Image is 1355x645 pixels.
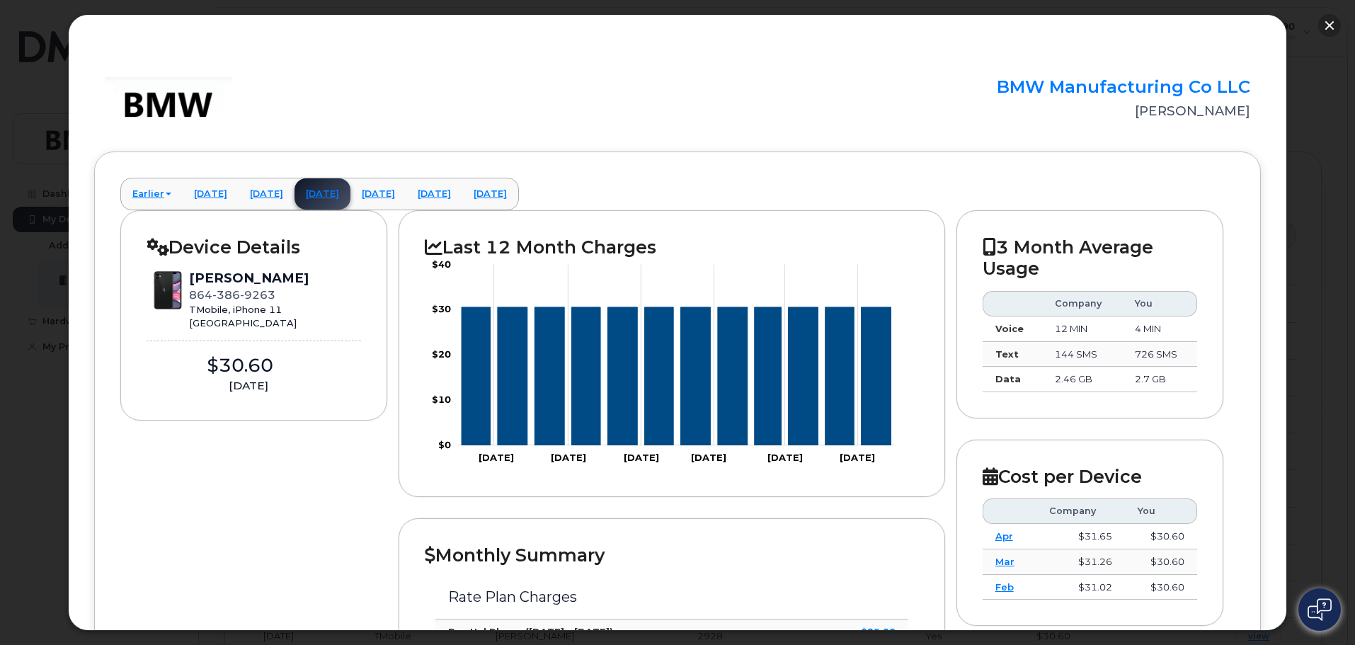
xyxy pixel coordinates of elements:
h2: Device Details [147,236,362,258]
tspan: [DATE] [551,452,587,463]
div: [PERSON_NAME] [189,269,309,287]
h3: Rate Plan Charges [448,589,895,605]
tspan: [DATE] [624,452,659,463]
tspan: [DATE] [840,452,876,463]
span: 864 [189,288,275,302]
th: You [1122,291,1197,316]
td: $30.60 [1125,549,1197,575]
th: Company [1042,291,1122,316]
th: You [1125,498,1197,524]
strong: Voice [995,323,1024,334]
strong: Data [995,373,1021,384]
g: Series [462,307,891,445]
strong: Text [995,348,1019,360]
td: 726 SMS [1122,342,1197,367]
td: $31.65 [1036,524,1124,549]
h2: Last 12 Month Charges [425,236,918,258]
div: [DATE] [147,378,350,394]
th: Company [1036,498,1124,524]
tspan: [DATE] [479,452,514,463]
h2: Monthly Summary [425,544,918,566]
td: $30.60 [1125,575,1197,600]
td: $31.02 [1036,575,1124,600]
a: Feb [995,581,1014,593]
a: Apr [995,530,1013,542]
td: 144 SMS [1042,342,1122,367]
h2: 3 Month Average Usage [983,236,1198,280]
td: $30.60 [1125,524,1197,549]
tspan: $20 [432,349,451,360]
td: $31.26 [1036,549,1124,575]
img: Open chat [1308,598,1332,621]
tspan: $30 [432,304,451,315]
tspan: [DATE] [691,452,726,463]
td: 2.46 GB [1042,367,1122,392]
strong: Bus Unl Phone ([DATE] - [DATE]) [448,626,613,637]
td: 2.7 GB [1122,367,1197,392]
div: TMobile, iPhone 11 [GEOGRAPHIC_DATA] [189,303,309,329]
strong: $25.00 [861,626,896,637]
g: Chart [432,258,895,463]
span: 9263 [240,288,275,302]
td: 4 MIN [1122,316,1197,342]
td: 12 MIN [1042,316,1122,342]
h2: Cost per Device [983,466,1198,487]
div: $30.60 [147,353,333,379]
tspan: [DATE] [768,452,804,463]
tspan: $40 [432,258,451,270]
a: Mar [995,556,1014,567]
tspan: $0 [438,439,451,450]
tspan: $10 [432,394,451,405]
